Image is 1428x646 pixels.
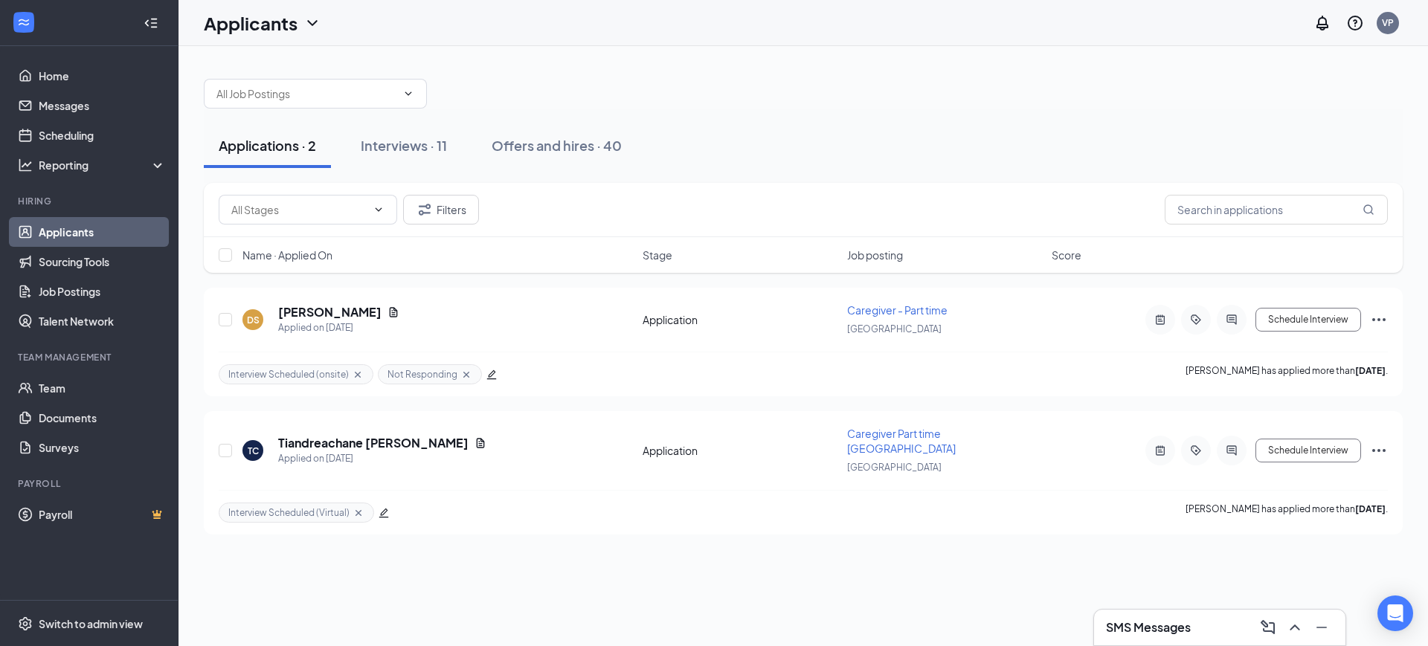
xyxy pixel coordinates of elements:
svg: Cross [353,507,364,519]
span: Name · Applied On [242,248,332,262]
div: Hiring [18,195,163,207]
svg: ActiveTag [1187,445,1205,456]
svg: MagnifyingGlass [1363,204,1374,216]
div: Application [643,443,838,458]
svg: Cross [352,369,364,381]
button: ChevronUp [1283,616,1307,639]
span: edit [486,369,497,380]
div: Team Management [18,351,163,364]
svg: ChevronDown [373,204,385,216]
div: VP [1382,16,1394,29]
svg: QuestionInfo [1346,14,1364,32]
a: Surveys [39,433,166,462]
input: All Stages [231,201,367,218]
svg: ChevronDown [303,14,321,32]
span: Not Responding [387,368,457,381]
span: Score [1052,248,1081,262]
span: Caregiver - Part time [847,303,948,317]
input: Search in applications [1165,195,1388,225]
svg: WorkstreamLogo [16,15,31,30]
input: All Job Postings [216,85,396,102]
a: PayrollCrown [39,500,166,529]
svg: ActiveChat [1223,445,1241,456]
div: Open Intercom Messenger [1377,595,1413,631]
svg: ComposeMessage [1259,618,1277,636]
div: Applications · 2 [219,136,316,155]
a: Home [39,61,166,91]
a: Job Postings [39,277,166,306]
span: Interview Scheduled (Virtual) [228,506,350,519]
a: Sourcing Tools [39,247,166,277]
div: Applied on [DATE] [278,451,486,466]
div: Payroll [18,477,163,490]
div: Application [643,312,838,327]
svg: ActiveNote [1151,314,1169,326]
svg: Cross [460,369,472,381]
div: Offers and hires · 40 [492,136,622,155]
a: Scheduling [39,120,166,150]
h3: SMS Messages [1106,619,1191,636]
a: Applicants [39,217,166,247]
svg: Settings [18,616,33,631]
button: Schedule Interview [1255,439,1361,462]
span: [GEOGRAPHIC_DATA] [847,323,942,335]
span: edit [379,508,389,518]
svg: ActiveTag [1187,314,1205,326]
svg: Minimize [1313,618,1331,636]
svg: Document [475,437,486,449]
h5: [PERSON_NAME] [278,304,382,320]
p: [PERSON_NAME] has applied more than . [1186,364,1388,384]
button: Filter Filters [403,195,479,225]
div: DS [247,314,260,326]
svg: Notifications [1313,14,1331,32]
svg: Collapse [144,16,158,30]
svg: ActiveChat [1223,314,1241,326]
p: [PERSON_NAME] has applied more than . [1186,503,1388,523]
a: Messages [39,91,166,120]
span: [GEOGRAPHIC_DATA] [847,462,942,473]
svg: Filter [416,201,434,219]
div: TC [248,445,259,457]
button: Minimize [1310,616,1334,639]
svg: ChevronUp [1286,618,1304,636]
h5: Tiandreachane [PERSON_NAME] [278,435,469,451]
div: Switch to admin view [39,616,143,631]
b: [DATE] [1355,365,1386,376]
a: Documents [39,403,166,433]
div: Reporting [39,158,167,172]
button: ComposeMessage [1256,616,1280,639]
span: Caregiver Part time [GEOGRAPHIC_DATA] [847,427,956,455]
b: [DATE] [1355,503,1386,514]
button: Schedule Interview [1255,308,1361,332]
span: Stage [643,248,672,262]
svg: Document [387,306,399,318]
svg: Ellipses [1370,442,1388,459]
span: Interview Scheduled (onsite) [228,368,349,381]
svg: ChevronDown [402,88,414,100]
div: Interviews · 11 [361,136,447,155]
svg: ActiveNote [1151,445,1169,456]
h1: Applicants [204,10,297,36]
svg: Ellipses [1370,311,1388,329]
svg: Analysis [18,158,33,172]
a: Team [39,373,166,403]
div: Applied on [DATE] [278,320,399,335]
span: Job posting [847,248,903,262]
a: Talent Network [39,306,166,336]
